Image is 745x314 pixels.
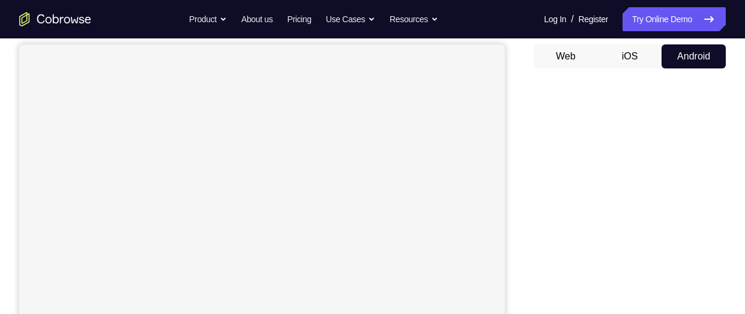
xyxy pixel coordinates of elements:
button: Android [662,44,726,68]
button: Product [189,7,227,31]
a: About us [241,7,273,31]
a: Log In [544,7,566,31]
button: iOS [598,44,662,68]
button: Use Cases [326,7,375,31]
button: Resources [390,7,438,31]
a: Try Online Demo [623,7,726,31]
button: Web [534,44,598,68]
a: Pricing [287,7,311,31]
a: Register [579,7,608,31]
a: Go to the home page [19,12,91,26]
span: / [571,12,573,26]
